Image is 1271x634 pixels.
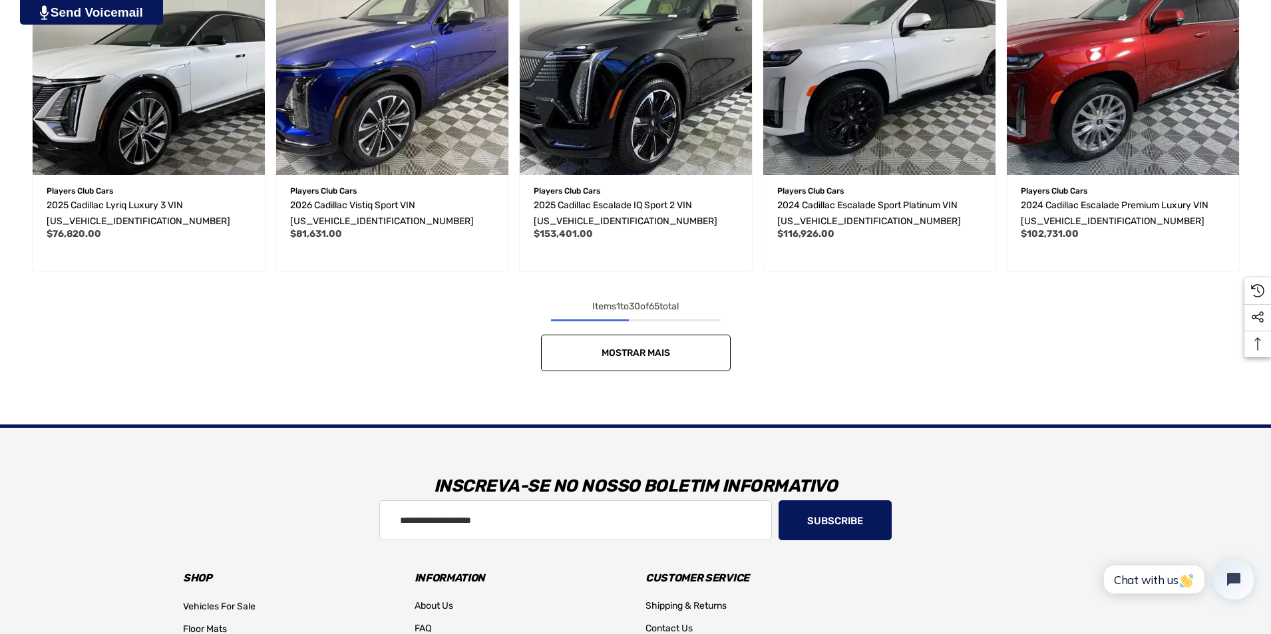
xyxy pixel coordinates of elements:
svg: Social Media [1251,311,1264,324]
span: 2025 Cadillac Escalade IQ Sport 2 VIN [US_VEHICLE_IDENTIFICATION_NUMBER] [534,200,717,227]
span: 2024 Cadillac Escalade Sport Platinum VIN [US_VEHICLE_IDENTIFICATION_NUMBER] [777,200,961,227]
p: Players Club Cars [290,182,494,200]
p: Players Club Cars [777,182,982,200]
span: $102,731.00 [1021,228,1079,239]
span: $76,820.00 [47,228,101,239]
span: $116,926.00 [777,228,834,239]
a: 2024 Cadillac Escalade Premium Luxury VIN 1GYS4CKL0RR339267,$102,731.00 [1021,198,1225,230]
h3: Customer Service [645,569,857,587]
a: 2025 Cadillac Lyriq Luxury 3 VIN 1GYKPTRK6SZ308745,$76,820.00 [47,198,251,230]
p: Players Club Cars [47,182,251,200]
a: 2026 Cadillac Vistiq Sport VIN 1GYC3NML3TZ701017,$81,631.00 [290,198,494,230]
a: About Us [415,595,453,617]
span: About Us [415,600,453,611]
svg: Top [1244,337,1271,351]
h3: Shop [183,569,395,587]
div: Items to of total [27,299,1244,315]
span: $153,401.00 [534,228,593,239]
svg: Recently Viewed [1251,284,1264,297]
span: Vehicles For Sale [183,601,256,612]
button: Subscribe [779,500,892,540]
span: FAQ [415,623,431,634]
h3: Inscreva-se no nosso boletim informativo [173,466,1098,506]
iframe: Tidio Chat [1090,548,1265,611]
span: $81,631.00 [290,228,342,239]
a: Shipping & Returns [645,595,727,617]
p: Players Club Cars [1021,182,1225,200]
span: Shipping & Returns [645,600,727,611]
p: Players Club Cars [534,182,738,200]
nav: pagination [27,299,1244,371]
a: 2025 Cadillac Escalade IQ Sport 2 VIN 1GYTEFKLXSU104526,$153,401.00 [534,198,738,230]
span: 1 [616,301,620,312]
h3: Information [415,569,626,587]
span: Mostrar mais [602,347,670,359]
img: PjwhLS0gR2VuZXJhdG9yOiBHcmF2aXQuaW8gLS0+PHN2ZyB4bWxucz0iaHR0cDovL3d3dy53My5vcmcvMjAwMC9zdmciIHhtb... [40,5,49,20]
span: 2025 Cadillac Lyriq Luxury 3 VIN [US_VEHICLE_IDENTIFICATION_NUMBER] [47,200,230,227]
span: 65 [649,301,659,312]
a: 2024 Cadillac Escalade Sport Platinum VIN 1GYS4GKL0RR368890,$116,926.00 [777,198,982,230]
span: 2026 Cadillac Vistiq Sport VIN [US_VEHICLE_IDENTIFICATION_NUMBER] [290,200,474,227]
a: Mostrar mais [541,335,731,371]
span: 2024 Cadillac Escalade Premium Luxury VIN [US_VEHICLE_IDENTIFICATION_NUMBER] [1021,200,1208,227]
span: Contact Us [645,623,693,634]
span: 30 [629,301,640,312]
a: Vehicles For Sale [183,595,256,618]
